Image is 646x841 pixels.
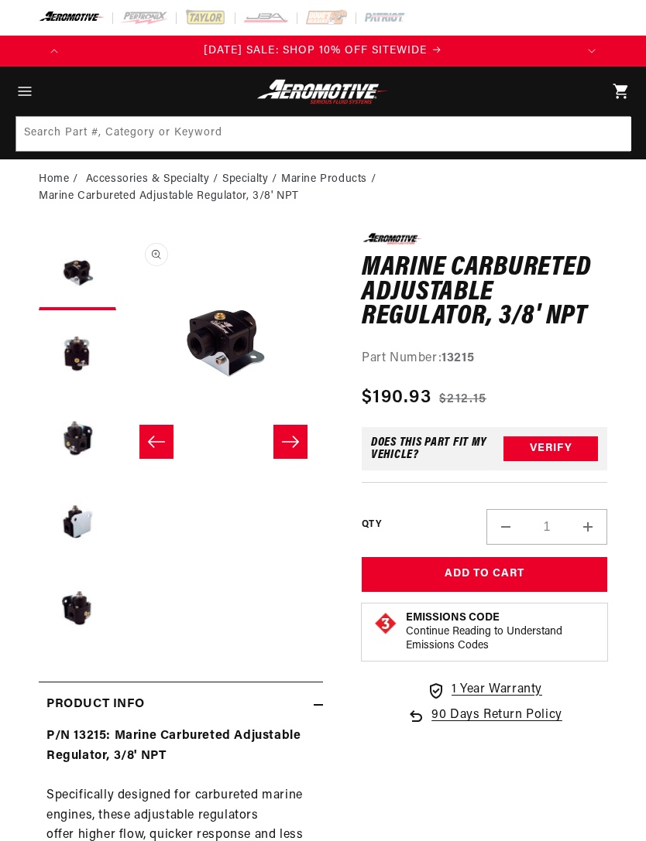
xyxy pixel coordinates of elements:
img: Aeromotive [254,79,391,104]
button: Slide left [139,425,174,459]
button: Load image 3 in gallery view [39,403,116,480]
nav: breadcrumbs [39,171,607,206]
button: Add to Cart [362,557,607,592]
h2: Product Info [46,695,144,715]
span: 1 Year Warranty [452,680,542,700]
button: Translation missing: en.sections.announcements.previous_announcement [39,36,70,67]
button: Load image 2 in gallery view [39,318,116,395]
button: Load image 1 in gallery view [39,233,116,310]
span: [DATE] SALE: SHOP 10% OFF SITEWIDE [204,45,427,56]
li: Marine Products [281,171,380,188]
div: Announcement [70,43,576,60]
button: Search Part #, Category or Keyword [596,117,630,151]
strong: P/N 13215: Marine Carbureted Adjustable Regulator, 3/8' NPT [46,730,301,762]
li: Marine Carbureted Adjustable Regulator, 3/8' NPT [39,188,299,205]
div: 1 of 3 [70,43,576,60]
label: QTY [362,518,381,532]
button: Slide right [273,425,308,459]
div: Part Number: [362,349,607,369]
button: Emissions CodeContinue Reading to Understand Emissions Codes [406,611,596,653]
span: 90 Days Return Policy [431,706,562,726]
summary: Product Info [39,682,323,727]
a: Home [39,171,69,188]
s: $212.15 [439,390,486,409]
button: Load image 4 in gallery view [39,488,116,566]
span: $190.93 [362,384,431,412]
strong: 13215 [442,352,474,364]
a: 1 Year Warranty [427,680,542,700]
button: Load image 5 in gallery view [39,573,116,651]
button: Translation missing: en.sections.announcements.next_announcement [576,36,607,67]
div: Does This part fit My vehicle? [371,436,503,461]
h1: Marine Carbureted Adjustable Regulator, 3/8' NPT [362,256,607,330]
strong: Emissions Code [406,612,500,624]
li: Specialty [222,171,281,188]
a: 90 Days Return Policy [407,706,562,726]
img: Emissions code [373,611,398,636]
li: Accessories & Specialty [86,171,222,188]
button: Verify [503,436,598,461]
input: Search Part #, Category or Keyword [16,117,631,151]
summary: Menu [8,67,42,116]
p: Continue Reading to Understand Emissions Codes [406,625,596,653]
media-gallery: Gallery Viewer [39,233,323,651]
a: [DATE] SALE: SHOP 10% OFF SITEWIDE [70,43,576,60]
